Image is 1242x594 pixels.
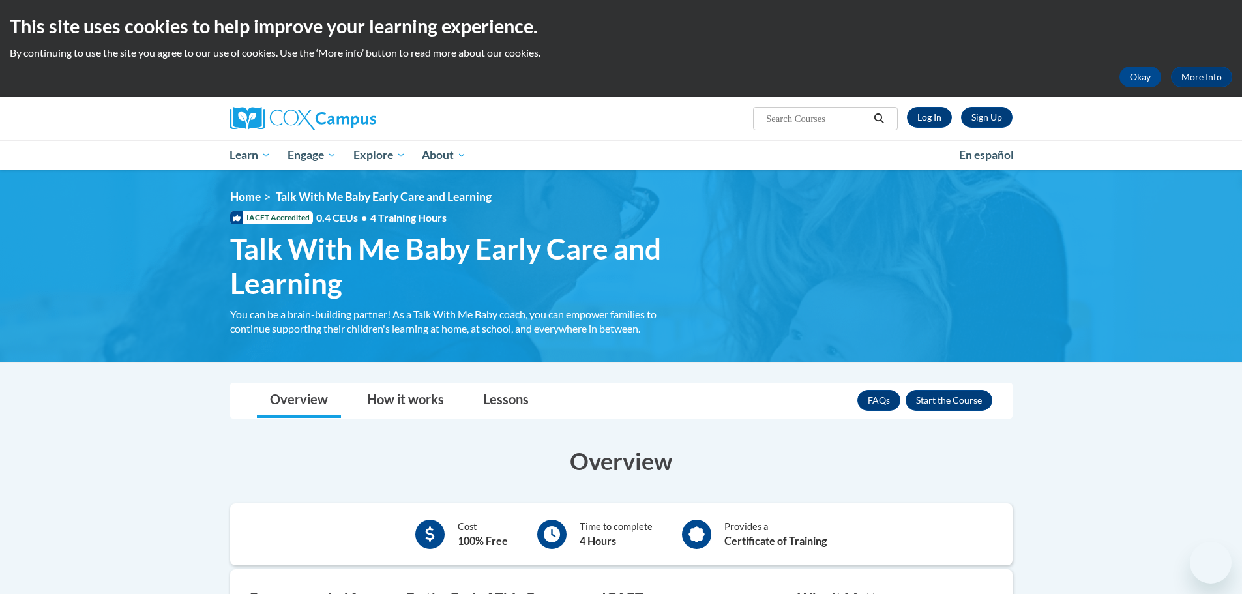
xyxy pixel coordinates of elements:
[222,140,280,170] a: Learn
[230,445,1013,477] h3: Overview
[765,111,869,126] input: Search Courses
[230,107,478,130] a: Cox Campus
[10,13,1232,39] h2: This site uses cookies to help improve your learning experience.
[279,140,345,170] a: Engage
[316,211,447,225] span: 0.4 CEUs
[229,147,271,163] span: Learn
[1171,67,1232,87] a: More Info
[230,231,680,301] span: Talk With Me Baby Early Care and Learning
[361,211,367,224] span: •
[10,46,1232,60] p: By continuing to use the site you agree to our use of cookies. Use the ‘More info’ button to read...
[345,140,414,170] a: Explore
[470,383,542,418] a: Lessons
[230,107,376,130] img: Cox Campus
[353,147,406,163] span: Explore
[211,140,1032,170] div: Main menu
[370,211,447,224] span: 4 Training Hours
[276,190,492,203] span: Talk With Me Baby Early Care and Learning
[907,107,952,128] a: Log In
[580,535,616,547] b: 4 Hours
[354,383,457,418] a: How it works
[951,141,1022,169] a: En español
[724,535,827,547] b: Certificate of Training
[413,140,475,170] a: About
[1190,542,1232,584] iframe: Button to launch messaging window
[230,211,313,224] span: IACET Accredited
[458,535,508,547] b: 100% Free
[458,520,508,549] div: Cost
[257,383,341,418] a: Overview
[288,147,336,163] span: Engage
[422,147,466,163] span: About
[961,107,1013,128] a: Register
[580,520,653,549] div: Time to complete
[1119,67,1161,87] button: Okay
[959,148,1014,162] span: En español
[724,520,827,549] div: Provides a
[869,111,889,126] button: Search
[906,390,992,411] button: Enroll
[230,307,680,336] div: You can be a brain-building partner! As a Talk With Me Baby coach, you can empower families to co...
[857,390,900,411] a: FAQs
[230,190,261,203] a: Home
